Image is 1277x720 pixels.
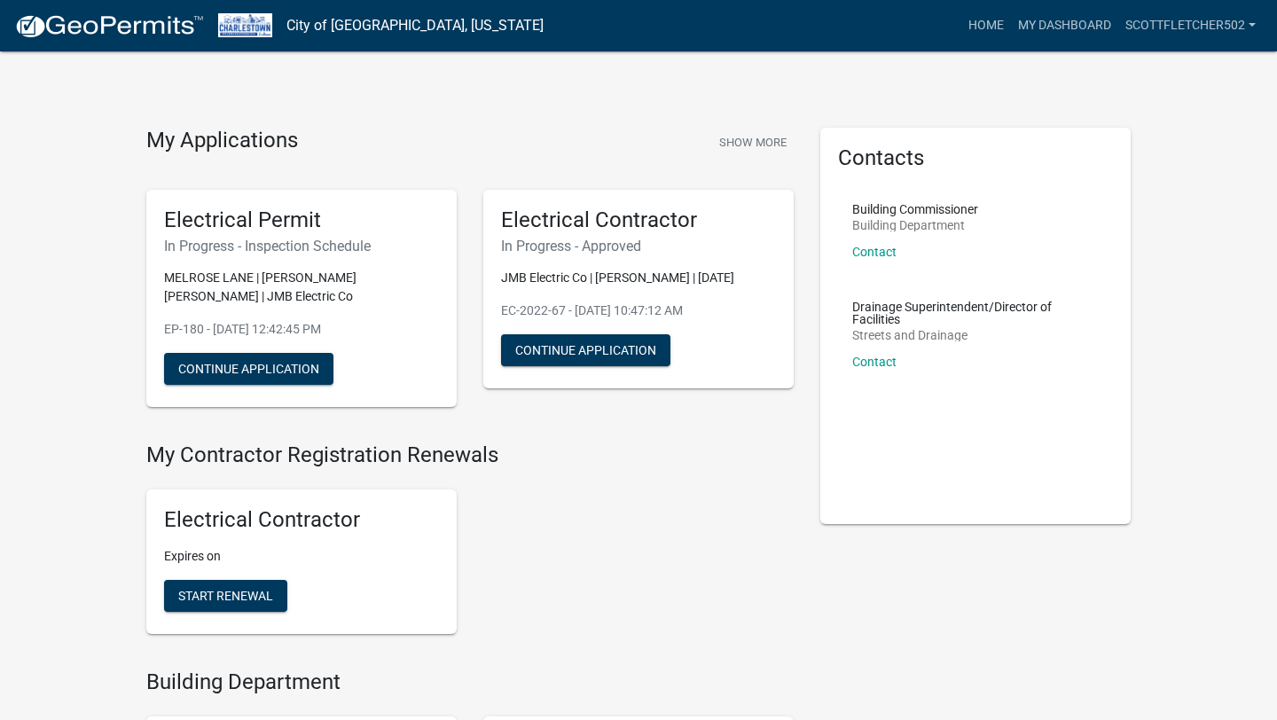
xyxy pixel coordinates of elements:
[164,269,439,306] p: MELROSE LANE | [PERSON_NAME] [PERSON_NAME] | JMB Electric Co
[178,589,273,603] span: Start Renewal
[164,580,287,612] button: Start Renewal
[146,128,298,154] h4: My Applications
[501,207,776,233] h5: Electrical Contractor
[852,203,978,215] p: Building Commissioner
[164,353,333,385] button: Continue Application
[164,207,439,233] h5: Electrical Permit
[146,442,794,648] wm-registration-list-section: My Contractor Registration Renewals
[852,219,978,231] p: Building Department
[286,11,544,41] a: City of [GEOGRAPHIC_DATA], [US_STATE]
[852,245,897,259] a: Contact
[164,547,439,566] p: Expires on
[146,442,794,468] h4: My Contractor Registration Renewals
[838,145,1113,171] h5: Contacts
[146,669,794,695] h4: Building Department
[961,9,1011,43] a: Home
[501,334,670,366] button: Continue Application
[501,301,776,320] p: EC-2022-67 - [DATE] 10:47:12 AM
[164,507,439,533] h5: Electrical Contractor
[852,355,897,369] a: Contact
[1118,9,1263,43] a: scottfletcher502
[501,238,776,254] h6: In Progress - Approved
[218,13,272,37] img: City of Charlestown, Indiana
[164,320,439,339] p: EP-180 - [DATE] 12:42:45 PM
[164,238,439,254] h6: In Progress - Inspection Schedule
[712,128,794,157] button: Show More
[852,329,1099,341] p: Streets and Drainage
[501,269,776,287] p: JMB Electric Co | [PERSON_NAME] | [DATE]
[852,301,1099,325] p: Drainage Superintendent/Director of Facilities
[1011,9,1118,43] a: My Dashboard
